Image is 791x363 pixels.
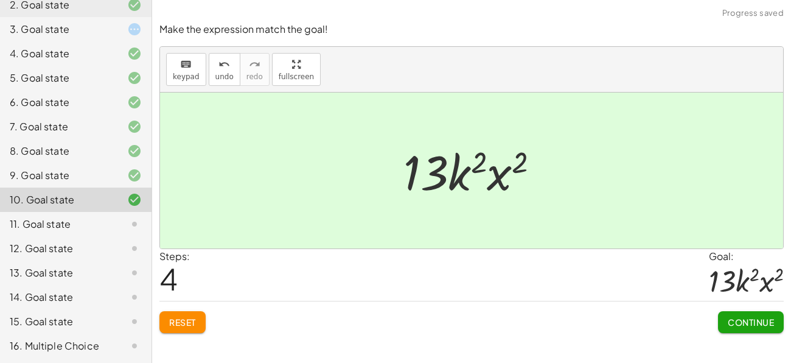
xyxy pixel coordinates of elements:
i: Task not started. [127,266,142,280]
div: 7. Goal state [10,119,108,134]
i: Task finished and correct. [127,192,142,207]
div: 16. Multiple Choice [10,339,108,353]
div: 5. Goal state [10,71,108,85]
i: undo [218,57,230,72]
i: Task finished and correct. [127,168,142,183]
button: keyboardkeypad [166,53,206,86]
button: redoredo [240,53,270,86]
span: Reset [169,317,196,328]
div: 15. Goal state [10,314,108,329]
button: undoundo [209,53,240,86]
i: Task not started. [127,314,142,329]
span: fullscreen [279,72,314,81]
i: keyboard [180,57,192,72]
div: 11. Goal state [10,217,108,231]
button: Reset [159,311,206,333]
div: 3. Goal state [10,22,108,37]
button: Continue [718,311,784,333]
button: fullscreen [272,53,321,86]
i: Task not started. [127,339,142,353]
div: 6. Goal state [10,95,108,110]
span: redo [246,72,263,81]
div: 8. Goal state [10,144,108,158]
i: Task started. [127,22,142,37]
i: Task finished and correct. [127,95,142,110]
span: keypad [173,72,200,81]
p: Make the expression match the goal! [159,23,784,37]
span: undo [215,72,234,81]
div: Goal: [709,249,784,264]
div: 10. Goal state [10,192,108,207]
i: Task finished and correct. [127,119,142,134]
div: 12. Goal state [10,241,108,256]
i: Task finished and correct. [127,46,142,61]
span: 4 [159,260,178,297]
span: Continue [728,317,774,328]
span: Progress saved [722,7,784,19]
div: 4. Goal state [10,46,108,61]
div: 13. Goal state [10,266,108,280]
i: Task not started. [127,217,142,231]
label: Steps: [159,250,190,263]
i: Task not started. [127,290,142,305]
i: Task finished and correct. [127,71,142,85]
div: 14. Goal state [10,290,108,305]
i: Task finished and correct. [127,144,142,158]
div: 9. Goal state [10,168,108,183]
i: redo [249,57,260,72]
i: Task not started. [127,241,142,256]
